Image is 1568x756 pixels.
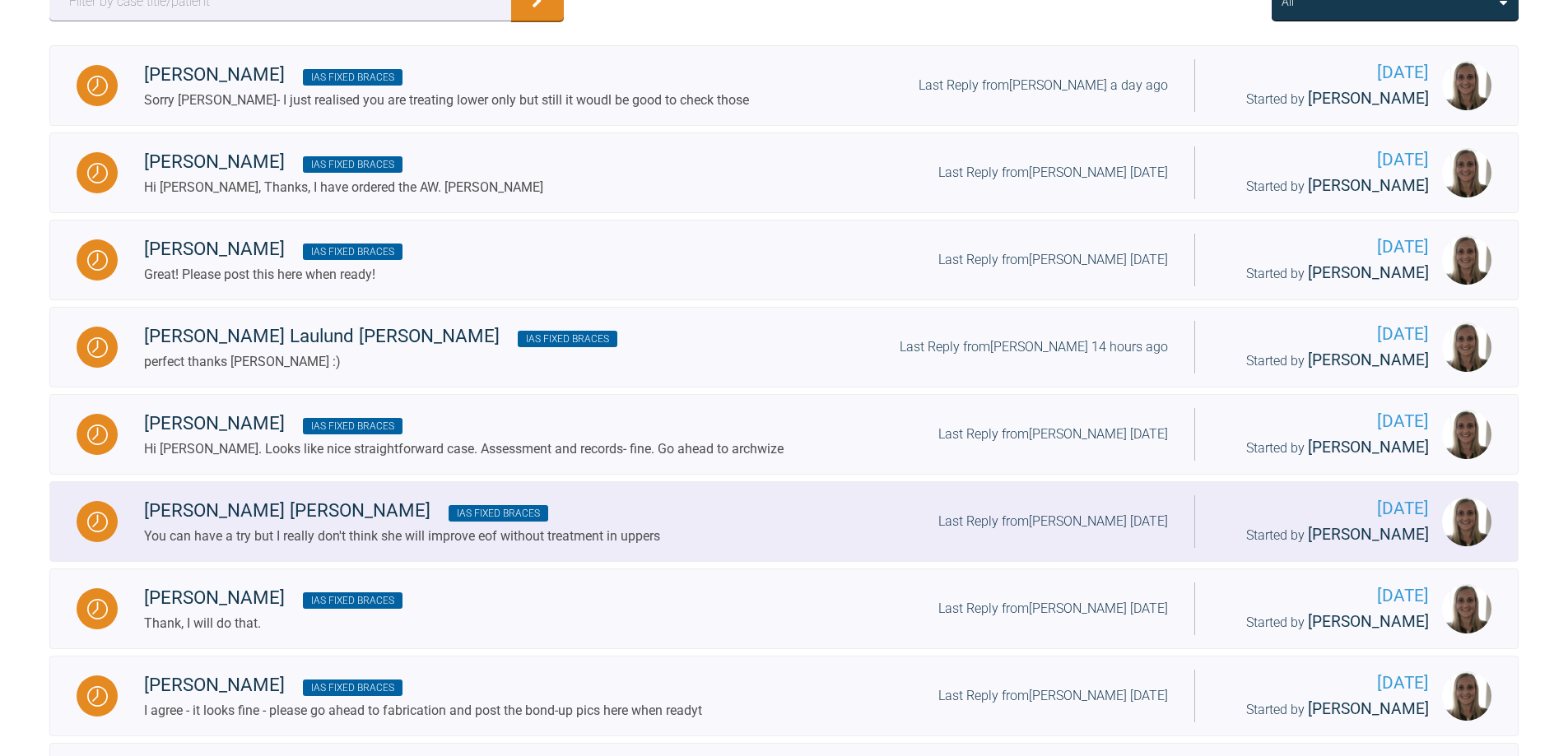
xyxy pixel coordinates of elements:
[144,613,402,634] div: Thank, I will do that.
[518,331,617,347] span: IAS Fixed Braces
[1221,321,1429,348] span: [DATE]
[1221,610,1429,635] div: Started by
[144,264,402,285] div: Great! Please post this here when ready!
[938,424,1168,445] div: Last Reply from [PERSON_NAME] [DATE]
[1221,582,1429,610] span: [DATE]
[938,249,1168,271] div: Last Reply from [PERSON_NAME] [DATE]
[144,670,702,700] div: [PERSON_NAME]
[303,592,402,609] span: IAS Fixed Braces
[303,69,402,86] span: IAS Fixed Braces
[1308,525,1429,544] span: [PERSON_NAME]
[144,234,402,264] div: [PERSON_NAME]
[1221,234,1429,261] span: [DATE]
[1442,235,1491,285] img: Marie Thogersen
[49,307,1519,387] a: Waiting[PERSON_NAME] Laulund [PERSON_NAME] IAS Fixed Bracesperfect thanks [PERSON_NAME] :)Last Re...
[144,409,784,438] div: [PERSON_NAME]
[1442,497,1491,546] img: Marie Thogersen
[87,163,108,183] img: Waiting
[87,512,108,532] img: Waiting
[303,243,402,260] span: IAS Fixed Braces
[1442,148,1491,197] img: Marie Thogersen
[144,496,660,526] div: [PERSON_NAME] [PERSON_NAME]
[87,76,108,96] img: Waiting
[1221,697,1429,722] div: Started by
[87,337,108,358] img: Waiting
[1308,89,1429,108] span: [PERSON_NAME]
[1221,59,1429,86] span: [DATE]
[49,656,1519,736] a: Waiting[PERSON_NAME] IAS Fixed BracesI agree - it looks fine - please go ahead to fabrication and...
[1442,322,1491,372] img: Marie Thogersen
[1221,495,1429,522] span: [DATE]
[144,351,617,373] div: perfect thanks [PERSON_NAME] :)
[144,60,749,90] div: [PERSON_NAME]
[144,90,749,111] div: Sorry [PERSON_NAME]- I just realised you are treating lower only but still it woudl be good to ch...
[1221,408,1429,435] span: [DATE]
[449,505,548,522] span: IAS Fixed Braces
[938,685,1168,707] div: Last Reply from [PERSON_NAME] [DATE]
[900,336,1168,358] div: Last Reply from [PERSON_NAME] 14 hours ago
[1308,350,1429,369] span: [PERSON_NAME]
[1221,435,1429,461] div: Started by
[1308,612,1429,631] span: [PERSON_NAME]
[1308,699,1429,718] span: [PERSON_NAME]
[49,568,1519,649] a: Waiting[PERSON_NAME] IAS Fixed BracesThank, I will do that.Last Reply from[PERSON_NAME] [DATE][DA...
[1442,671,1491,721] img: Marie Thogersen
[87,250,108,271] img: Waiting
[144,177,543,198] div: Hi [PERSON_NAME], Thanks, I have ordered the AW. [PERSON_NAME]
[144,322,617,351] div: [PERSON_NAME] Laulund [PERSON_NAME]
[303,156,402,173] span: IAS Fixed Braces
[1221,86,1429,112] div: Started by
[1308,176,1429,195] span: [PERSON_NAME]
[919,75,1168,96] div: Last Reply from [PERSON_NAME] a day ago
[49,132,1519,213] a: Waiting[PERSON_NAME] IAS Fixed BracesHi [PERSON_NAME], Thanks, I have ordered the AW. [PERSON_NAM...
[1221,146,1429,174] span: [DATE]
[1442,61,1491,110] img: Marie Thogersen
[1308,263,1429,282] span: [PERSON_NAME]
[1308,438,1429,457] span: [PERSON_NAME]
[303,418,402,434] span: IAS Fixed Braces
[144,583,402,613] div: [PERSON_NAME]
[87,686,108,707] img: Waiting
[1442,410,1491,459] img: Marie Thogersen
[49,220,1519,300] a: Waiting[PERSON_NAME] IAS Fixed BracesGreat! Please post this here when ready!Last Reply from[PERS...
[1221,348,1429,373] div: Started by
[144,147,543,177] div: [PERSON_NAME]
[144,526,660,547] div: You can have a try but I really don't think she will improve eof without treatment in uppers
[87,599,108,619] img: Waiting
[1221,522,1429,548] div: Started by
[938,162,1168,183] div: Last Reply from [PERSON_NAME] [DATE]
[1442,584,1491,633] img: Marie Thogersen
[938,511,1168,532] div: Last Reply from [PERSON_NAME] [DATE]
[303,679,402,696] span: IAS Fixed Braces
[49,394,1519,475] a: Waiting[PERSON_NAME] IAS Fixed BracesHi [PERSON_NAME]. Looks like nice straightforward case. Asse...
[144,700,702,721] div: I agree - it looks fine - please go ahead to fabrication and post the bond-up pics here when readyt
[87,424,108,445] img: Waiting
[938,598,1168,619] div: Last Reply from [PERSON_NAME] [DATE]
[1221,174,1429,199] div: Started by
[49,45,1519,126] a: Waiting[PERSON_NAME] IAS Fixed BracesSorry [PERSON_NAME]- I just realised you are treating lower ...
[1221,261,1429,286] div: Started by
[49,481,1519,562] a: Waiting[PERSON_NAME] [PERSON_NAME] IAS Fixed BracesYou can have a try but I really don't think sh...
[144,438,784,460] div: Hi [PERSON_NAME]. Looks like nice straightforward case. Assessment and records- fine. Go ahead to...
[1221,670,1429,697] span: [DATE]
